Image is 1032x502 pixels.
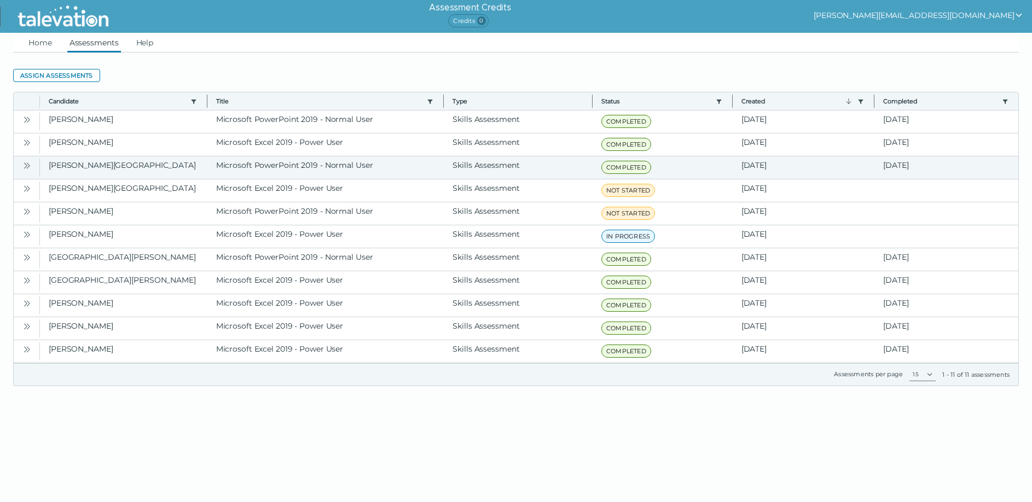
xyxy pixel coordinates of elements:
button: Candidate [49,97,186,106]
span: COMPLETED [601,138,651,151]
clr-dg-cell: [PERSON_NAME] [40,294,207,317]
button: Completed [883,97,998,106]
button: Open [20,182,33,195]
cds-icon: Open [22,322,31,331]
clr-dg-cell: [DATE] [733,248,875,271]
div: 1 - 11 of 11 assessments [942,370,1010,379]
button: Column resize handle [729,89,736,113]
span: NOT STARTED [601,207,655,220]
clr-dg-cell: Microsoft Excel 2019 - Power User [207,225,444,248]
clr-dg-cell: [DATE] [733,110,875,133]
clr-dg-cell: Skills Assessment [444,133,593,156]
a: Help [134,33,156,52]
button: Open [20,319,33,332]
button: Column resize handle [204,89,211,113]
img: Talevation_Logo_Transparent_white.png [13,3,113,30]
clr-dg-cell: Skills Assessment [444,179,593,202]
button: Open [20,296,33,310]
clr-dg-cell: [DATE] [733,133,875,156]
clr-dg-cell: [DATE] [733,340,875,363]
clr-dg-cell: Skills Assessment [444,294,593,317]
clr-dg-cell: [DATE] [733,179,875,202]
clr-dg-cell: Microsoft Excel 2019 - Power User [207,340,444,363]
cds-icon: Open [22,345,31,354]
span: IN PROGRESS [601,230,655,243]
button: Open [20,159,33,172]
clr-dg-cell: [GEOGRAPHIC_DATA][PERSON_NAME] [40,248,207,271]
clr-dg-cell: [DATE] [733,156,875,179]
button: Status [601,97,711,106]
cds-icon: Open [22,161,31,170]
clr-dg-cell: [PERSON_NAME][GEOGRAPHIC_DATA] [40,179,207,202]
cds-icon: Open [22,276,31,285]
button: Column resize handle [440,89,447,113]
clr-dg-cell: Skills Assessment [444,225,593,248]
span: Type [453,97,583,106]
clr-dg-cell: Skills Assessment [444,156,593,179]
clr-dg-cell: Microsoft Excel 2019 - Power User [207,317,444,340]
clr-dg-cell: Microsoft Excel 2019 - Power User [207,271,444,294]
clr-dg-cell: [PERSON_NAME] [40,340,207,363]
cds-icon: Open [22,230,31,239]
label: Assessments per page [834,370,903,378]
clr-dg-cell: Microsoft Excel 2019 - Power User [207,294,444,317]
span: COMPLETED [601,161,651,174]
button: Title [216,97,423,106]
button: Open [20,227,33,241]
clr-dg-cell: [DATE] [733,294,875,317]
cds-icon: Open [22,184,31,193]
clr-dg-cell: [DATE] [733,271,875,294]
span: COMPLETED [601,345,651,358]
clr-dg-cell: [PERSON_NAME] [40,225,207,248]
clr-dg-cell: [DATE] [874,294,1018,317]
clr-dg-cell: [PERSON_NAME] [40,110,207,133]
clr-dg-cell: Skills Assessment [444,110,593,133]
clr-dg-cell: [GEOGRAPHIC_DATA][PERSON_NAME] [40,271,207,294]
clr-dg-cell: [PERSON_NAME] [40,133,207,156]
clr-dg-cell: [PERSON_NAME][GEOGRAPHIC_DATA] [40,156,207,179]
a: Assessments [67,33,121,52]
clr-dg-cell: [DATE] [874,110,1018,133]
button: Created [741,97,854,106]
clr-dg-cell: Microsoft PowerPoint 2019 - Normal User [207,248,444,271]
button: show user actions [814,9,1023,22]
span: NOT STARTED [601,184,655,197]
clr-dg-cell: Microsoft Excel 2019 - Power User [207,133,444,156]
clr-dg-cell: Microsoft PowerPoint 2019 - Normal User [207,110,444,133]
clr-dg-cell: [DATE] [733,317,875,340]
button: Open [20,113,33,126]
span: COMPLETED [601,322,651,335]
clr-dg-cell: Skills Assessment [444,202,593,225]
h6: Assessment Credits [429,1,511,14]
cds-icon: Open [22,207,31,216]
span: COMPLETED [601,115,651,128]
clr-dg-cell: [DATE] [733,202,875,225]
button: Column resize handle [871,89,878,113]
clr-dg-cell: [DATE] [874,248,1018,271]
cds-icon: Open [22,138,31,147]
span: 0 [477,16,486,25]
cds-icon: Open [22,115,31,124]
span: COMPLETED [601,276,651,289]
span: Credits [448,14,488,27]
clr-dg-cell: [DATE] [733,225,875,248]
button: Open [20,273,33,287]
clr-dg-cell: Skills Assessment [444,317,593,340]
button: Open [20,205,33,218]
span: COMPLETED [601,253,651,266]
clr-dg-cell: [DATE] [874,156,1018,179]
a: Home [26,33,54,52]
button: Open [20,136,33,149]
clr-dg-cell: [DATE] [874,133,1018,156]
clr-dg-cell: Microsoft PowerPoint 2019 - Normal User [207,202,444,225]
button: Open [20,250,33,264]
clr-dg-cell: Skills Assessment [444,271,593,294]
clr-dg-cell: Microsoft PowerPoint 2019 - Normal User [207,156,444,179]
cds-icon: Open [22,299,31,308]
cds-icon: Open [22,253,31,262]
clr-dg-cell: [PERSON_NAME] [40,317,207,340]
clr-dg-cell: Skills Assessment [444,340,593,363]
button: Assign assessments [13,69,100,82]
clr-dg-cell: [DATE] [874,340,1018,363]
span: COMPLETED [601,299,651,312]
